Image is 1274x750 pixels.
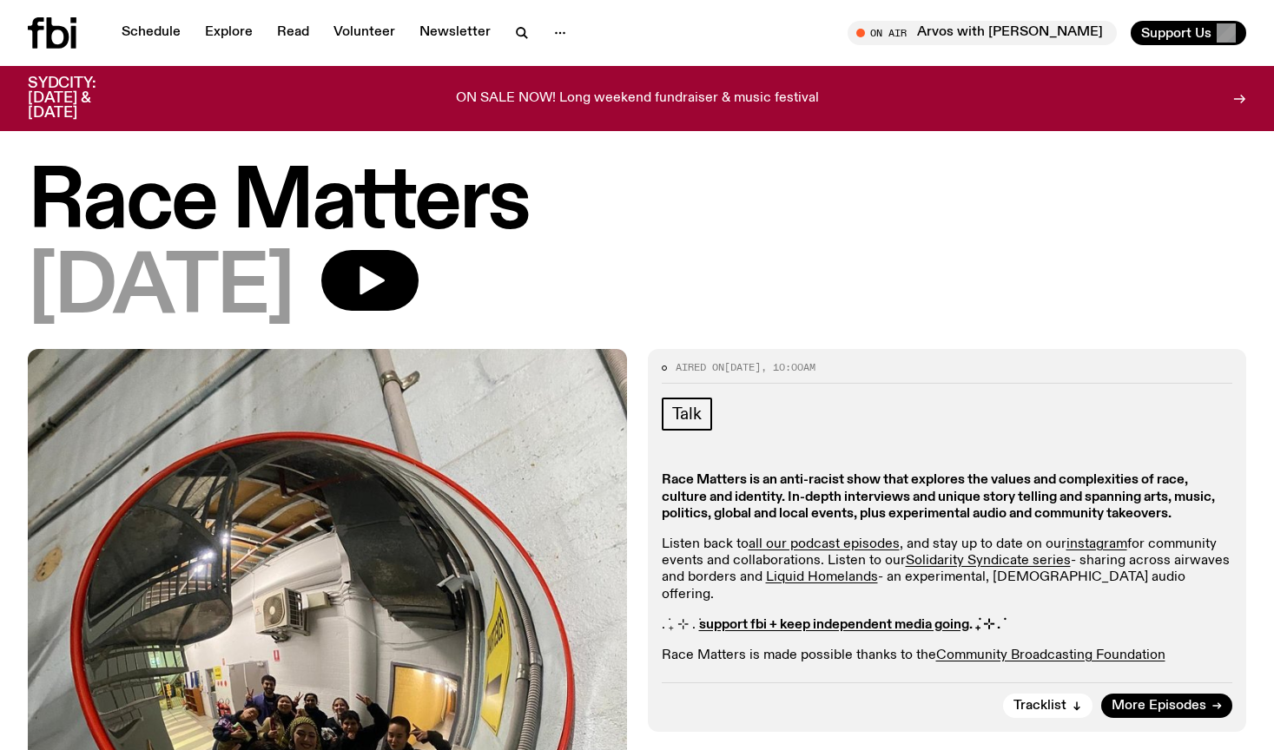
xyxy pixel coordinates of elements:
[195,21,263,45] a: Explore
[28,165,1246,243] h1: Race Matters
[456,91,819,107] p: ON SALE NOW! Long weekend fundraiser & music festival
[672,405,702,424] span: Talk
[724,360,761,374] span: [DATE]
[28,76,139,121] h3: SYDCITY: [DATE] & [DATE]
[936,648,1165,662] a: Community Broadcasting Foundation
[323,21,406,45] a: Volunteer
[1141,25,1211,41] span: Support Us
[906,554,1071,568] a: Solidarity Syndicate series
[699,618,969,632] a: support fbi + keep independent media going
[662,536,1233,603] p: Listen back to , and stay up to date on our for community events and collaborations. Listen to ou...
[749,537,900,551] a: all our podcast episodes
[662,398,712,431] a: Talk
[662,617,1233,634] p: . ݁₊ ⊹ . ݁
[1066,537,1127,551] a: instagram
[111,21,191,45] a: Schedule
[676,360,724,374] span: Aired on
[1003,694,1092,718] button: Tracklist
[761,360,815,374] span: , 10:00am
[662,473,1215,520] strong: Race Matters is an anti-racist show that explores the values and complexities of race, culture an...
[662,648,1233,664] p: Race Matters is made possible thanks to the
[1101,694,1232,718] a: More Episodes
[766,570,878,584] a: Liquid Homelands
[848,21,1117,45] button: On AirArvos with [PERSON_NAME]
[267,21,320,45] a: Read
[409,21,501,45] a: Newsletter
[1112,700,1206,713] span: More Episodes
[969,618,1004,632] strong: . ݁₊ ⊹ . ݁
[1131,21,1246,45] button: Support Us
[1013,700,1066,713] span: Tracklist
[28,250,294,328] span: [DATE]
